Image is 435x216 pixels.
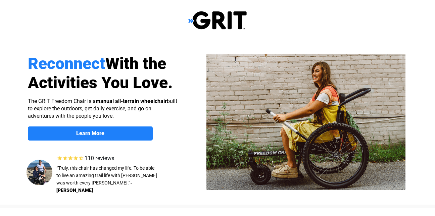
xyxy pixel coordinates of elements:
[28,126,153,141] a: Learn More
[96,98,167,104] strong: manual all-terrain wheelchair
[76,130,104,137] strong: Learn More
[56,165,157,185] span: “Truly, this chair has changed my life. To be able to live an amazing trail life with [PERSON_NAM...
[105,54,166,73] span: With the
[28,98,177,119] span: The GRIT Freedom Chair is a built to explore the outdoors, get daily exercise, and go on adventur...
[28,73,173,92] span: Activities You Love.
[28,54,105,73] span: Reconnect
